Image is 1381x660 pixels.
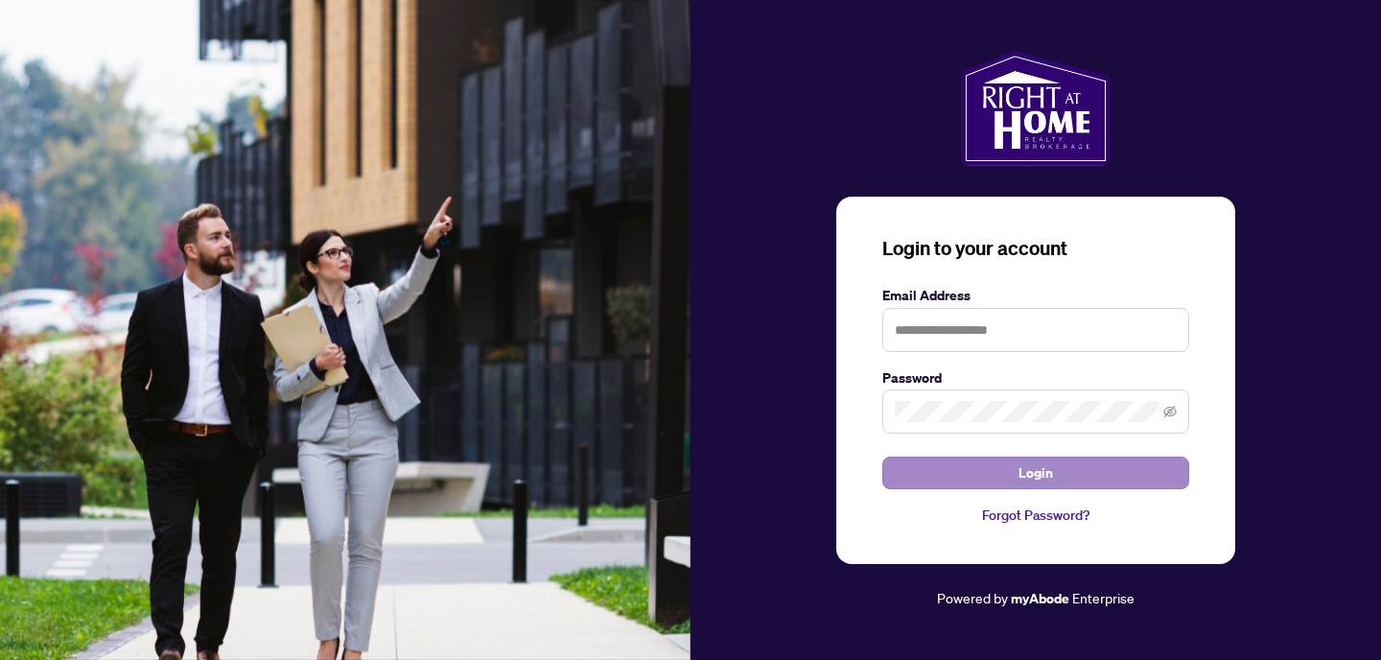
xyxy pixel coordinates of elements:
[882,285,1189,306] label: Email Address
[1072,589,1135,606] span: Enterprise
[882,367,1189,389] label: Password
[882,235,1189,262] h3: Login to your account
[937,589,1008,606] span: Powered by
[882,457,1189,489] button: Login
[1011,588,1069,609] a: myAbode
[882,505,1189,526] a: Forgot Password?
[1163,405,1177,418] span: eye-invisible
[961,51,1110,166] img: ma-logo
[1018,458,1053,488] span: Login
